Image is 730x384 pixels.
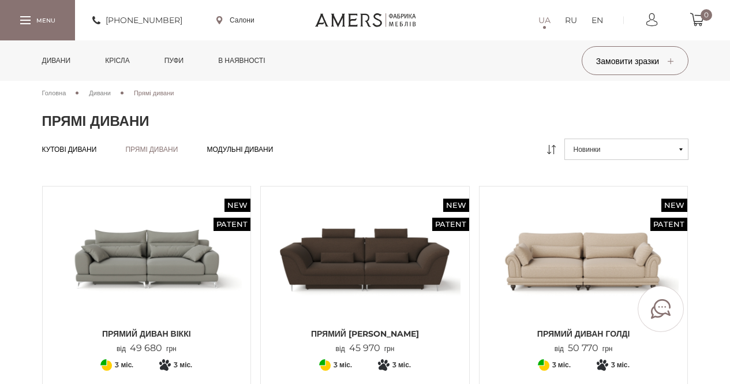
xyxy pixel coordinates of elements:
span: Прямий [PERSON_NAME] [269,328,461,340]
span: 3 міс. [115,358,133,372]
span: 45 970 [345,342,384,353]
span: Дивани [89,89,111,97]
a: New Patent Прямий диван ГОЛДІ Прямий диван ГОЛДІ Прямий диван ГОЛДІ від50 770грн [488,195,679,354]
a: Крісла [96,40,138,81]
span: 49 680 [126,342,166,353]
span: New [661,199,687,212]
a: Дивани [89,88,111,98]
span: Прямий диван ГОЛДІ [488,328,679,340]
p: від грн [336,343,395,354]
a: Кутові дивани [42,145,97,154]
span: Patent [214,218,250,231]
span: Patent [650,218,687,231]
a: Модульні дивани [207,145,273,154]
a: New Patent Прямий диван ВІККІ Прямий диван ВІККІ Прямий диван ВІККІ від49 680грн [51,195,242,354]
button: Замовити зразки [582,46,688,75]
a: Пуфи [156,40,193,81]
p: від грн [555,343,613,354]
span: Головна [42,89,66,97]
span: New [224,199,250,212]
a: Дивани [33,40,80,81]
span: 3 міс. [552,358,571,372]
span: 3 міс. [611,358,630,372]
button: Новинки [564,139,688,160]
span: 0 [701,9,712,21]
a: [PHONE_NUMBER] [92,13,182,27]
a: в наявності [209,40,274,81]
p: від грн [117,343,177,354]
h1: Прямі дивани [42,113,688,130]
a: Салони [216,15,254,25]
a: Головна [42,88,66,98]
a: New Patent Прямий Диван Грейсі Прямий Диван Грейсі Прямий [PERSON_NAME] від45 970грн [269,195,461,354]
span: 3 міс. [174,358,192,372]
span: Замовити зразки [596,56,673,66]
a: RU [565,13,577,27]
span: New [443,199,469,212]
span: 50 770 [564,342,602,353]
a: EN [592,13,603,27]
span: Прямий диван ВІККІ [51,328,242,340]
span: 3 міс. [334,358,352,372]
span: 3 міс. [392,358,411,372]
a: UA [538,13,551,27]
span: Patent [432,218,469,231]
